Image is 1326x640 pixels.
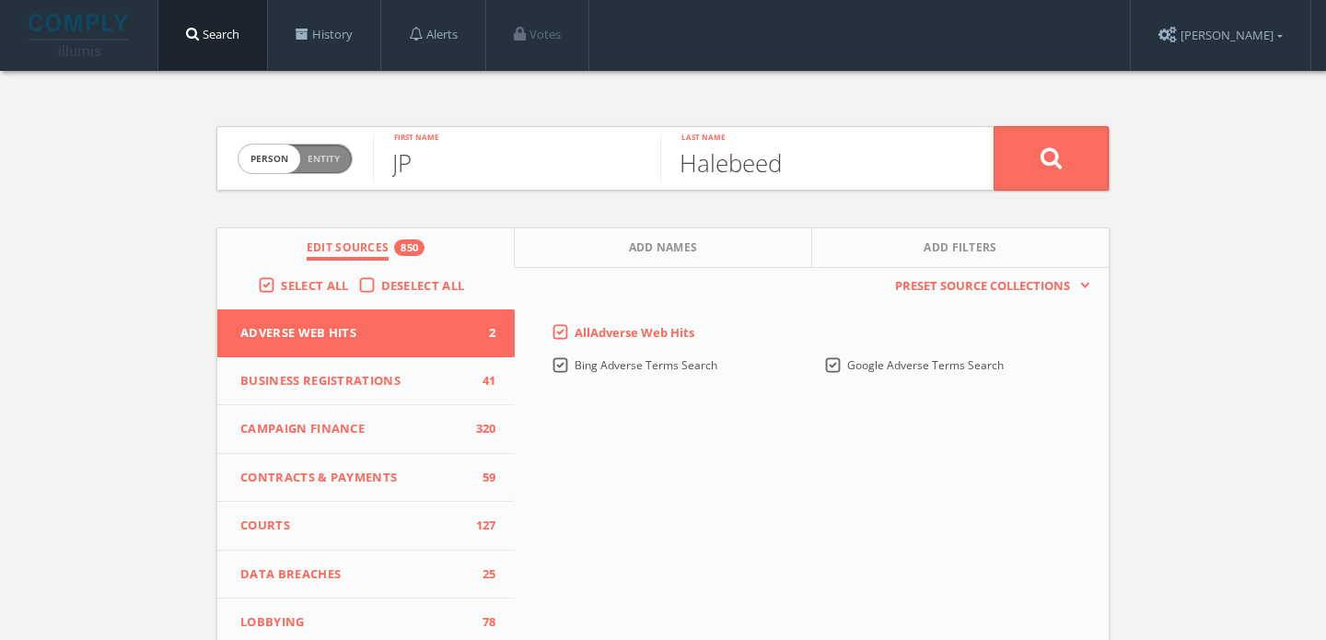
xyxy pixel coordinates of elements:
[307,239,390,261] span: Edit Sources
[575,324,694,341] span: All Adverse Web Hits
[240,469,469,487] span: Contracts & Payments
[469,324,496,343] span: 2
[217,357,515,406] button: Business Registrations41
[240,565,469,584] span: Data Breaches
[240,613,469,632] span: Lobbying
[469,372,496,390] span: 41
[515,228,812,268] button: Add Names
[575,357,717,373] span: Bing Adverse Terms Search
[924,239,997,261] span: Add Filters
[240,324,469,343] span: Adverse Web Hits
[240,517,469,535] span: Courts
[29,14,132,56] img: illumis
[469,613,496,632] span: 78
[217,454,515,503] button: Contracts & Payments59
[847,357,1004,373] span: Google Adverse Terms Search
[469,565,496,584] span: 25
[308,152,340,166] span: Entity
[217,309,515,357] button: Adverse Web Hits2
[812,228,1109,268] button: Add Filters
[469,469,496,487] span: 59
[217,502,515,551] button: Courts127
[281,277,348,294] span: Select All
[886,277,1079,296] span: Preset Source Collections
[394,239,425,256] div: 850
[886,277,1090,296] button: Preset Source Collections
[217,228,515,268] button: Edit Sources850
[240,372,469,390] span: Business Registrations
[240,420,469,438] span: Campaign Finance
[217,405,515,454] button: Campaign Finance320
[238,145,300,173] span: person
[381,277,465,294] span: Deselect All
[469,517,496,535] span: 127
[629,239,698,261] span: Add Names
[217,551,515,599] button: Data Breaches25
[469,420,496,438] span: 320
